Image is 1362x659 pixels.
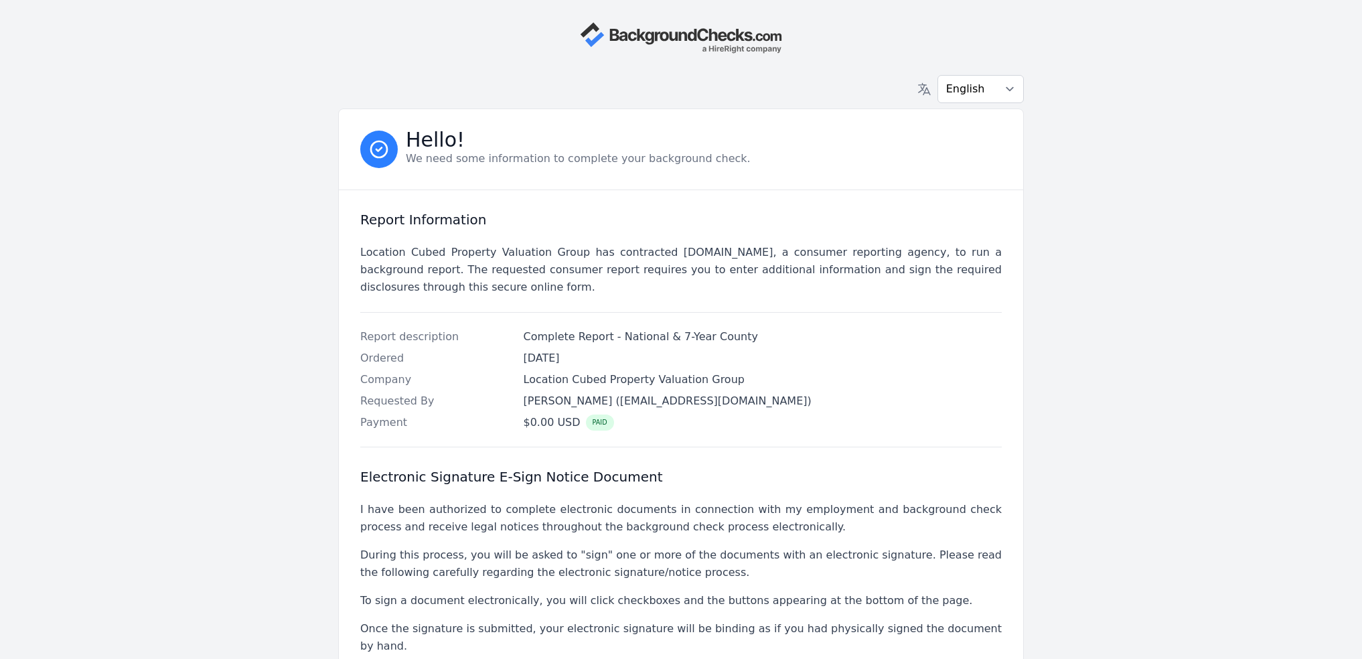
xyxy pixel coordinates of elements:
[406,151,751,167] p: We need some information to complete your background check.
[360,244,1002,296] p: Location Cubed Property Valuation Group has contracted [DOMAIN_NAME], a consumer reporting agency...
[580,21,782,54] img: Company Logo
[360,469,1002,485] h3: Electronic Signature E-Sign Notice Document
[524,329,1002,345] dd: Complete Report - National & 7-Year County
[524,393,1002,409] dd: [PERSON_NAME] ([EMAIL_ADDRESS][DOMAIN_NAME])
[360,501,1002,536] p: I have been authorized to complete electronic documents in connection with my employment and back...
[524,372,1002,388] dd: Location Cubed Property Valuation Group
[360,372,513,388] dt: Company
[360,415,513,431] dt: Payment
[406,132,751,148] h3: Hello!
[360,329,513,345] dt: Report description
[360,592,1002,609] p: To sign a document electronically, you will click checkboxes and the buttons appearing at the bot...
[524,415,614,431] div: $0.00 USD
[360,546,1002,581] p: During this process, you will be asked to "sign" one or more of the documents with an electronic ...
[360,212,1002,228] h3: Report Information
[360,350,513,366] dt: Ordered
[524,350,1002,366] dd: [DATE]
[360,620,1002,655] p: Once the signature is submitted, your electronic signature will be binding as if you had physical...
[586,415,614,431] span: PAID
[360,393,513,409] dt: Requested By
